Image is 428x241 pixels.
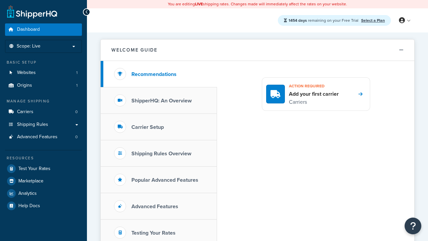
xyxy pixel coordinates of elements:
[405,218,421,234] button: Open Resource Center
[5,163,82,175] a: Test Your Rates
[76,70,78,76] span: 1
[5,106,82,118] a: Carriers0
[5,187,82,199] a: Analytics
[5,155,82,161] div: Resources
[18,203,40,209] span: Help Docs
[131,177,198,183] h3: Popular Advanced Features
[17,44,40,49] span: Scope: Live
[101,39,414,61] button: Welcome Guide
[17,109,33,115] span: Carriers
[5,200,82,212] a: Help Docs
[76,83,78,88] span: 1
[131,71,177,77] h3: Recommendations
[75,109,78,115] span: 0
[5,60,82,65] div: Basic Setup
[17,134,58,140] span: Advanced Features
[18,178,43,184] span: Marketplace
[5,131,82,143] a: Advanced Features0
[289,17,307,23] strong: 1454 days
[131,204,178,210] h3: Advanced Features
[131,230,176,236] h3: Testing Your Rates
[289,90,339,98] h4: Add your first carrier
[289,98,339,106] p: Carriers
[131,151,191,157] h3: Shipping Rules Overview
[5,79,82,92] a: Origins1
[17,70,36,76] span: Websites
[18,166,50,172] span: Test Your Rates
[5,67,82,79] li: Websites
[195,1,203,7] b: LIVE
[17,27,40,32] span: Dashboard
[111,48,157,53] h2: Welcome Guide
[289,82,339,90] h3: Action required
[17,83,32,88] span: Origins
[17,122,48,128] span: Shipping Rules
[5,118,82,131] a: Shipping Rules
[18,191,37,196] span: Analytics
[75,134,78,140] span: 0
[5,79,82,92] li: Origins
[5,23,82,36] a: Dashboard
[5,106,82,118] li: Carriers
[5,67,82,79] a: Websites1
[5,175,82,187] a: Marketplace
[131,98,192,104] h3: ShipperHQ: An Overview
[5,131,82,143] li: Advanced Features
[289,17,359,23] span: remaining on your Free Trial
[361,17,385,23] a: Select a Plan
[131,124,164,130] h3: Carrier Setup
[5,98,82,104] div: Manage Shipping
